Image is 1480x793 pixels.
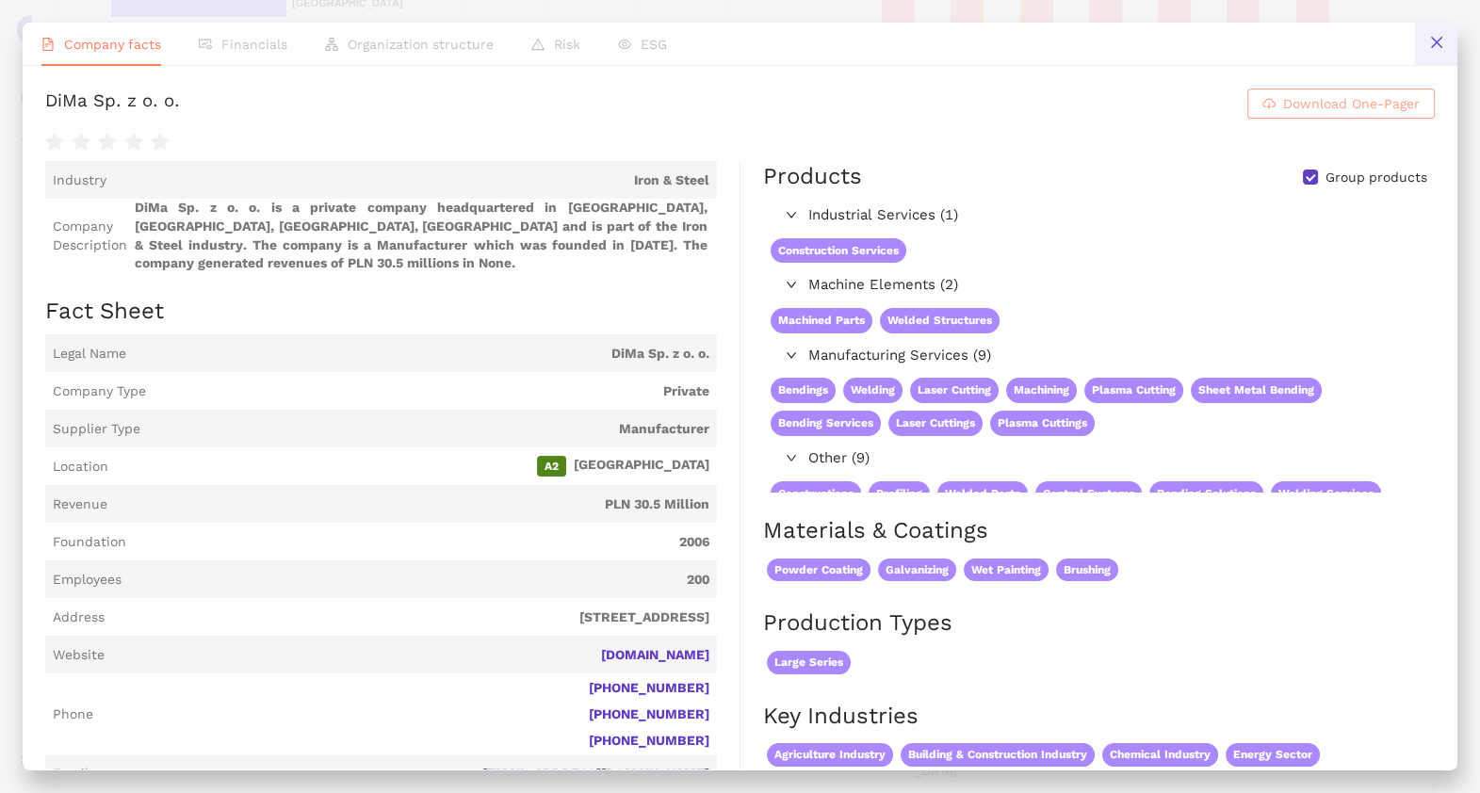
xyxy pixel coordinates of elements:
[763,270,1433,300] div: Machine Elements (2)
[763,607,1435,639] h2: Production Types
[618,38,631,51] span: eye
[53,705,93,724] span: Phone
[843,378,903,403] span: Welding
[53,382,146,401] span: Company Type
[53,533,126,552] span: Foundation
[1056,558,1118,582] span: Brushing
[771,378,836,403] span: Bendings
[1102,743,1218,767] span: Chemical Industry
[221,37,287,52] span: Financials
[901,743,1095,767] span: Building & Construction Industry
[888,411,983,436] span: Laser Cuttings
[53,345,126,364] span: Legal Name
[53,646,105,665] span: Website
[808,274,1425,297] span: Machine Elements (2)
[135,199,709,272] span: DiMa Sp. z o. o. is a private company headquartered in [GEOGRAPHIC_DATA], [GEOGRAPHIC_DATA], [GEO...
[786,209,797,220] span: right
[763,161,862,193] div: Products
[1271,481,1381,507] span: Welding Services
[771,481,861,507] span: Constructions
[115,495,709,514] span: PLN 30.5 Million
[1084,378,1183,403] span: Plasma Cutting
[763,444,1433,474] div: Other (9)
[1415,23,1457,65] button: close
[348,37,494,52] span: Organization structure
[116,456,709,477] span: [GEOGRAPHIC_DATA]
[786,349,797,361] span: right
[531,38,545,51] span: warning
[45,89,180,119] div: DiMa Sp. z o. o.
[53,218,127,254] span: Company Description
[869,481,930,507] span: Profiling
[1318,169,1435,187] span: Group products
[767,651,851,674] span: Large Series
[990,411,1095,436] span: Plasma Cuttings
[880,308,1000,333] span: Welded Structures
[1035,481,1142,507] span: Control Systems
[964,558,1049,582] span: Wet Painting
[53,608,105,627] span: Address
[1247,89,1435,119] button: cloud-downloadDownload One-Pager
[771,411,881,436] span: Bending Services
[786,279,797,290] span: right
[1429,35,1444,50] span: close
[134,345,709,364] span: DiMa Sp. z o. o.
[199,38,212,51] span: fund-view
[45,296,717,328] h2: Fact Sheet
[771,238,906,264] span: Construction Services
[537,456,566,477] span: A2
[72,133,90,152] span: star
[45,133,64,152] span: star
[129,571,709,590] span: 200
[1006,378,1077,403] span: Machining
[763,515,1435,547] h2: Materials & Coatings
[151,133,170,152] span: star
[112,608,709,627] span: [STREET_ADDRESS]
[763,701,1435,733] h2: Key Industries
[763,201,1433,231] div: Industrial Services (1)
[134,533,709,552] span: 2006
[763,341,1433,371] div: Manufacturing Services (9)
[786,452,797,463] span: right
[808,345,1425,367] span: Manufacturing Services (9)
[1283,93,1420,114] span: Download One-Pager
[808,447,1425,470] span: Other (9)
[1149,481,1263,507] span: Bending Solutions
[1191,378,1322,403] span: Sheet Metal Bending
[808,204,1425,227] span: Industrial Services (1)
[767,558,870,582] span: Powder Coating
[53,420,140,439] span: Supplier Type
[124,133,143,152] span: star
[878,558,956,582] span: Galvanizing
[53,171,106,190] span: Industry
[325,38,338,51] span: apartment
[154,382,709,401] span: Private
[53,458,108,477] span: Location
[53,571,122,590] span: Employees
[114,171,709,190] span: Iron & Steel
[767,743,893,767] span: Agriculture Industry
[937,481,1028,507] span: Welded Parts
[1226,743,1320,767] span: Energy Sector
[910,378,999,403] span: Laser Cutting
[53,765,89,784] span: Email
[53,495,107,514] span: Revenue
[771,308,872,333] span: Machined Parts
[554,37,580,52] span: Risk
[641,37,667,52] span: ESG
[64,37,161,52] span: Company facts
[98,133,117,152] span: star
[1262,97,1276,112] span: cloud-download
[148,420,709,439] span: Manufacturer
